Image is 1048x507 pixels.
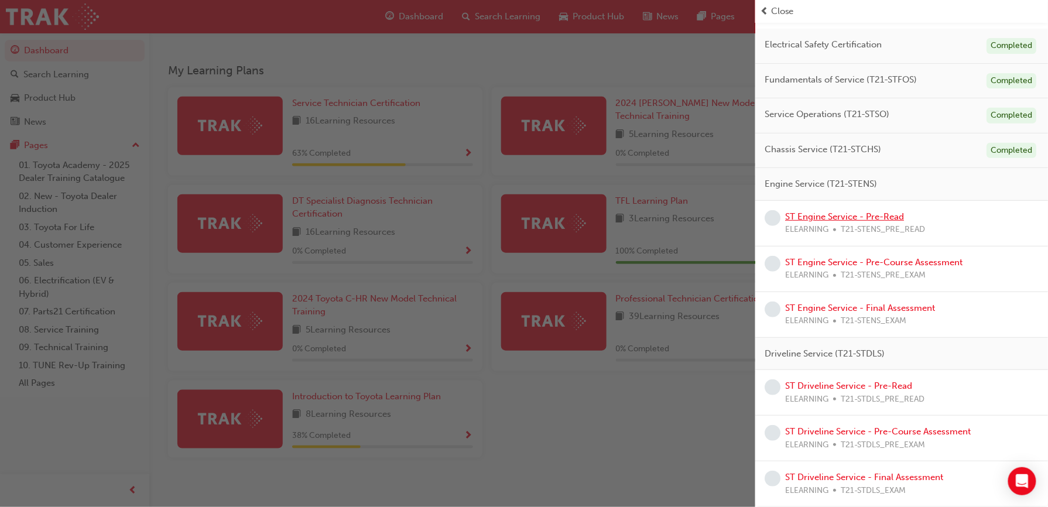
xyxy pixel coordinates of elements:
[771,5,794,18] span: Close
[765,210,780,226] span: learningRecordVerb_NONE-icon
[785,439,828,452] span: ELEARNING
[785,303,935,313] a: ST Engine Service - Final Assessment
[760,5,769,18] span: prev-icon
[841,314,906,328] span: T21-STENS_EXAM
[765,379,780,395] span: learningRecordVerb_NONE-icon
[841,484,906,498] span: T21-STDLS_EXAM
[765,347,885,361] span: Driveline Service (T21-STDLS)
[760,5,1043,18] button: prev-iconClose
[987,38,1036,54] div: Completed
[765,38,882,52] span: Electrical Safety Certification
[765,471,780,487] span: learningRecordVerb_NONE-icon
[785,381,912,391] a: ST Driveline Service - Pre-Read
[785,472,943,482] a: ST Driveline Service - Final Assessment
[765,177,877,191] span: Engine Service (T21-STENS)
[785,314,828,328] span: ELEARNING
[765,302,780,317] span: learningRecordVerb_NONE-icon
[785,426,971,437] a: ST Driveline Service - Pre-Course Assessment
[765,73,917,87] span: Fundamentals of Service (T21-STFOS)
[1008,467,1036,495] div: Open Intercom Messenger
[785,257,963,268] a: ST Engine Service - Pre-Course Assessment
[765,425,780,441] span: learningRecordVerb_NONE-icon
[785,211,904,222] a: ST Engine Service - Pre-Read
[785,223,828,237] span: ELEARNING
[785,393,828,406] span: ELEARNING
[841,439,925,452] span: T21-STDLS_PRE_EXAM
[785,269,828,282] span: ELEARNING
[987,143,1036,159] div: Completed
[765,256,780,272] span: learningRecordVerb_NONE-icon
[987,108,1036,124] div: Completed
[785,484,828,498] span: ELEARNING
[765,143,881,156] span: Chassis Service (T21-STCHS)
[841,223,925,237] span: T21-STENS_PRE_READ
[987,73,1036,89] div: Completed
[765,108,889,121] span: Service Operations (T21-STSO)
[841,393,924,406] span: T21-STDLS_PRE_READ
[841,269,926,282] span: T21-STENS_PRE_EXAM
